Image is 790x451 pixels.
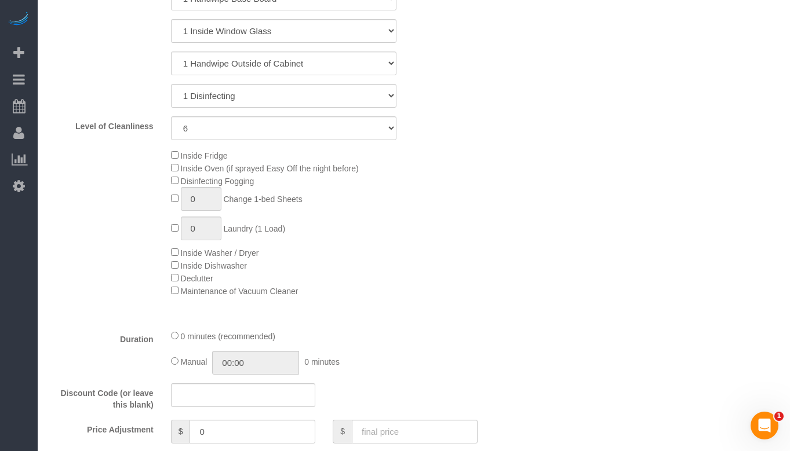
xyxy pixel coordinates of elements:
[41,116,162,132] label: Level of Cleanliness
[352,420,478,443] input: final price
[181,261,247,270] span: Inside Dishwasher
[181,151,228,160] span: Inside Fridge
[181,164,359,173] span: Inside Oven (if sprayed Easy Off the night before)
[333,420,352,443] span: $
[41,420,162,435] label: Price Adjustment
[751,412,778,439] iframe: Intercom live chat
[181,177,254,186] span: Disinfecting Fogging
[7,12,30,28] img: Automaid Logo
[181,287,298,296] span: Maintenance of Vacuum Cleaner
[223,195,302,204] span: Change 1-bed Sheets
[774,412,784,421] span: 1
[223,224,285,233] span: Laundry (1 Load)
[41,383,162,410] label: Discount Code (or leave this blank)
[181,248,259,258] span: Inside Washer / Dryer
[181,357,207,366] span: Manual
[41,329,162,345] label: Duration
[181,274,213,283] span: Declutter
[181,332,275,341] span: 0 minutes (recommended)
[171,420,190,443] span: $
[304,357,340,366] span: 0 minutes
